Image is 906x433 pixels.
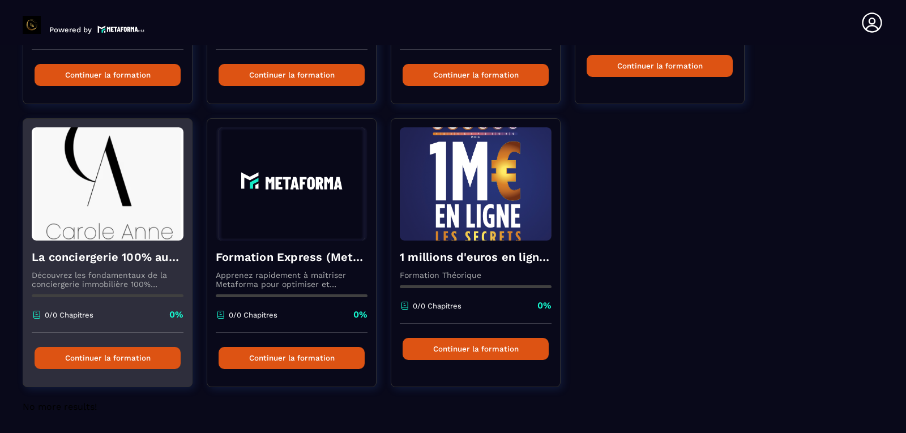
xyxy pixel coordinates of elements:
[391,118,575,401] a: formation-background1 millions d'euros en ligne les secretsFormation Théorique0/0 Chapitres0%Cont...
[35,347,181,369] button: Continuer la formation
[32,127,183,241] img: formation-background
[537,299,552,312] p: 0%
[413,302,461,310] p: 0/0 Chapitres
[587,55,733,77] button: Continuer la formation
[23,118,207,401] a: formation-backgroundLa conciergerie 100% automatiséeDécouvrez les fondamentaux de la conciergerie...
[32,271,183,289] p: Découvrez les fondamentaux de la conciergerie immobilière 100% automatisée. Cette formation est c...
[403,338,549,360] button: Continuer la formation
[219,64,365,86] button: Continuer la formation
[403,64,549,86] button: Continuer la formation
[35,64,181,86] button: Continuer la formation
[219,347,365,369] button: Continuer la formation
[353,308,367,321] p: 0%
[45,311,93,319] p: 0/0 Chapitres
[32,249,183,265] h4: La conciergerie 100% automatisée
[400,249,552,265] h4: 1 millions d'euros en ligne les secrets
[97,24,145,34] img: logo
[23,401,97,412] span: No more results!
[400,127,552,241] img: formation-background
[169,308,183,321] p: 0%
[216,127,367,241] img: formation-background
[216,271,367,289] p: Apprenez rapidement à maîtriser Metaforma pour optimiser et automatiser votre business. 🚀
[49,25,92,34] p: Powered by
[207,118,391,401] a: formation-backgroundFormation Express (Metaforma)Apprenez rapidement à maîtriser Metaforma pour o...
[23,16,41,34] img: logo-branding
[229,311,277,319] p: 0/0 Chapitres
[216,249,367,265] h4: Formation Express (Metaforma)
[400,271,552,280] p: Formation Théorique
